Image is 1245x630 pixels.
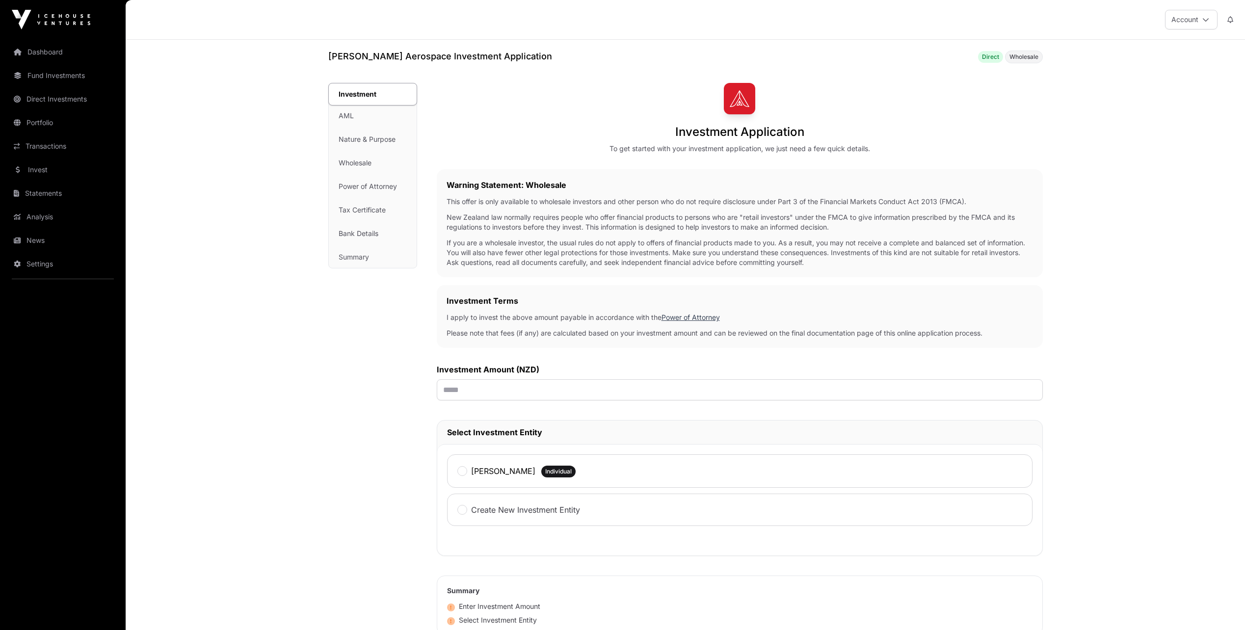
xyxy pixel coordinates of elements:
[12,10,90,29] img: Icehouse Ventures Logo
[8,41,118,63] a: Dashboard
[1165,10,1218,29] button: Account
[447,212,1033,232] p: New Zealand law normally requires people who offer financial products to persons who are "retail ...
[447,602,540,611] div: Enter Investment Amount
[447,295,1033,307] h2: Investment Terms
[8,206,118,228] a: Analysis
[8,253,118,275] a: Settings
[447,586,1033,596] h2: Summary
[8,112,118,133] a: Portfolio
[8,183,118,204] a: Statements
[1009,53,1038,61] span: Wholesale
[8,230,118,251] a: News
[447,328,1033,338] p: Please note that fees (if any) are calculated based on your investment amount and can be reviewed...
[328,50,552,63] h1: [PERSON_NAME] Aerospace Investment Application
[8,65,118,86] a: Fund Investments
[447,313,1033,322] p: I apply to invest the above amount payable in accordance with the
[447,615,537,625] div: Select Investment Entity
[982,53,999,61] span: Direct
[724,83,755,114] img: Dawn Aerospace
[447,197,1033,207] p: This offer is only available to wholesale investors and other person who do not require disclosur...
[447,426,1033,438] h2: Select Investment Entity
[1196,583,1245,630] iframe: Chat Widget
[447,238,1033,267] p: If you are a wholesale investor, the usual rules do not apply to offers of financial products mad...
[8,135,118,157] a: Transactions
[437,364,1043,375] label: Investment Amount (NZD)
[8,159,118,181] a: Invest
[471,465,535,477] label: [PERSON_NAME]
[8,88,118,110] a: Direct Investments
[675,124,804,140] h1: Investment Application
[471,504,580,516] label: Create New Investment Entity
[609,144,870,154] div: To get started with your investment application, we just need a few quick details.
[545,468,572,475] span: Individual
[447,179,1033,191] h2: Warning Statement: Wholesale
[662,313,720,321] a: Power of Attorney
